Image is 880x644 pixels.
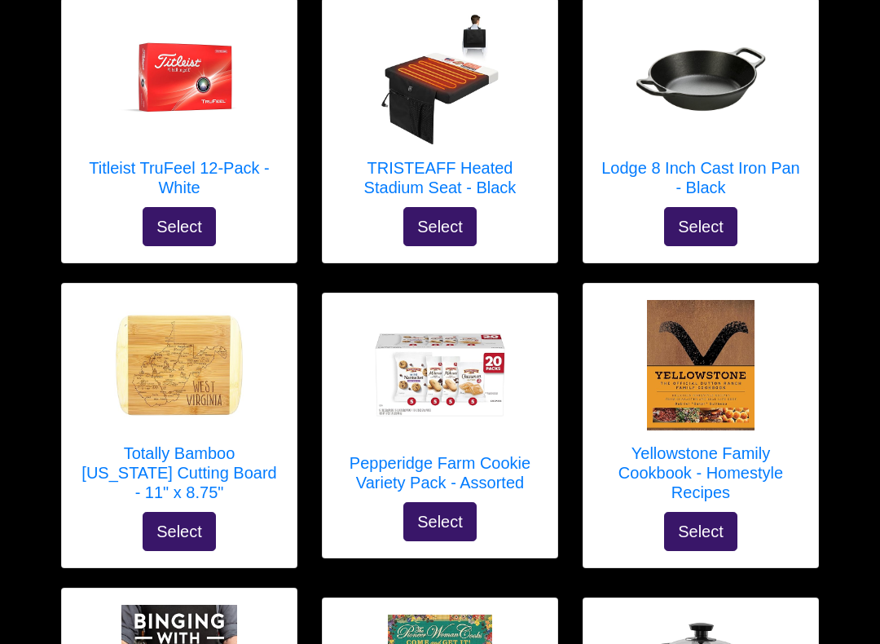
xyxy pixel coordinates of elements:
img: Titleist TruFeel 12-Pack - White [114,29,244,130]
h5: Lodge 8 Inch Cast Iron Pan - Black [600,158,802,197]
a: Lodge 8 Inch Cast Iron Pan - Black Lodge 8 Inch Cast Iron Pan - Black [600,15,802,207]
img: TRISTEAFF Heated Stadium Seat - Black [375,15,505,145]
button: Select [664,207,737,246]
img: Lodge 8 Inch Cast Iron Pan - Black [636,43,766,116]
button: Select [143,207,216,246]
a: Pepperidge Farm Cookie Variety Pack - Assorted Pepperidge Farm Cookie Variety Pack - Assorted [339,310,541,502]
img: Totally Bamboo West Virginia Cutting Board - 11" x 8.75" [114,300,244,430]
button: Select [664,512,737,551]
button: Select [403,502,477,541]
a: Totally Bamboo West Virginia Cutting Board - 11" x 8.75" Totally Bamboo [US_STATE] Cutting Board ... [78,300,280,512]
img: Pepperidge Farm Cookie Variety Pack - Assorted [375,310,505,440]
button: Select [143,512,216,551]
img: Yellowstone Family Cookbook - Homestyle Recipes [636,300,766,430]
h5: TRISTEAFF Heated Stadium Seat - Black [339,158,541,197]
button: Select [403,207,477,246]
a: Yellowstone Family Cookbook - Homestyle Recipes Yellowstone Family Cookbook - Homestyle Recipes [600,300,802,512]
a: TRISTEAFF Heated Stadium Seat - Black TRISTEAFF Heated Stadium Seat - Black [339,15,541,207]
a: Titleist TruFeel 12-Pack - White Titleist TruFeel 12-Pack - White [78,15,280,207]
h5: Yellowstone Family Cookbook - Homestyle Recipes [600,443,802,502]
h5: Pepperidge Farm Cookie Variety Pack - Assorted [339,453,541,492]
h5: Titleist TruFeel 12-Pack - White [78,158,280,197]
h5: Totally Bamboo [US_STATE] Cutting Board - 11" x 8.75" [78,443,280,502]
